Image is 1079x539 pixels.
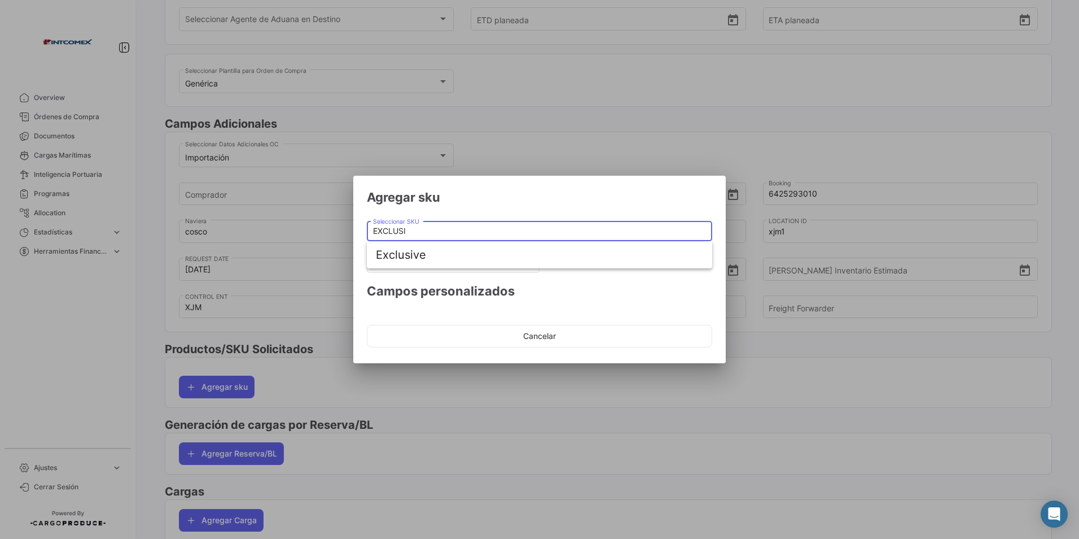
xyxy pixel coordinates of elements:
div: Abrir Intercom Messenger [1041,501,1068,528]
input: Escriba para buscar... [373,227,707,236]
button: Cancelar [367,325,712,347]
h2: Agregar sku [367,189,712,205]
h4: Campos personalizados [367,283,712,299]
span: Exclusive [376,241,703,268]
